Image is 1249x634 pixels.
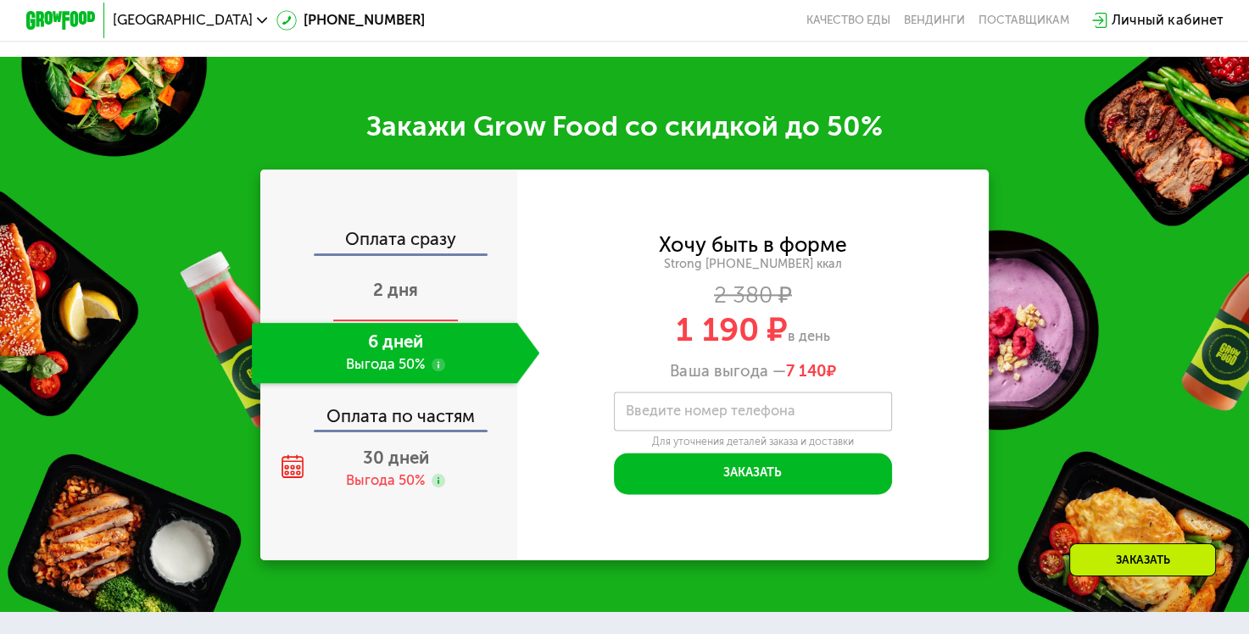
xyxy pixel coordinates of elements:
[276,10,426,31] a: [PHONE_NUMBER]
[614,435,891,448] div: Для уточнения деталей заказа и доставки
[676,309,787,349] span: 1 190 ₽
[806,14,890,27] a: Качество еды
[785,362,835,381] span: ₽
[787,328,829,344] span: в день
[979,14,1069,27] div: поставщикам
[785,362,826,381] span: 7 140
[517,362,989,381] div: Ваша выгода —
[346,471,425,491] div: Выгода 50%
[626,406,795,415] label: Введите номер телефона
[262,231,517,253] div: Оплата сразу
[262,390,517,430] div: Оплата по частям
[904,14,965,27] a: Вендинги
[517,257,989,272] div: Strong [PHONE_NUMBER] ккал
[373,280,418,300] span: 2 дня
[113,14,253,27] span: [GEOGRAPHIC_DATA]
[659,236,846,255] div: Хочу быть в форме
[1069,543,1216,576] div: Заказать
[362,448,428,468] span: 30 дней
[517,286,989,305] div: 2 380 ₽
[1112,10,1223,31] div: Личный кабинет
[614,453,891,494] button: Заказать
